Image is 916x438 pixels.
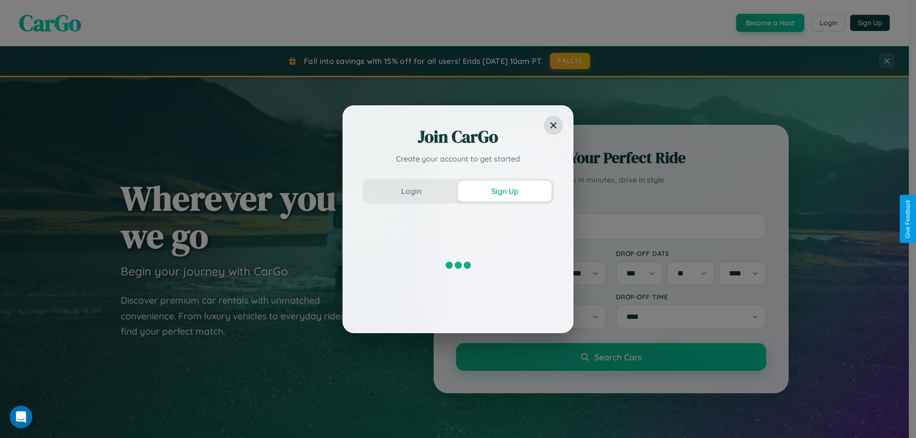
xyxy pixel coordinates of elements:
button: Sign Up [458,181,552,202]
h2: Join CarGo [363,125,553,148]
button: Login [364,181,458,202]
p: Create your account to get started [363,153,553,164]
iframe: Intercom live chat [10,406,32,428]
div: Give Feedback [905,200,911,238]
